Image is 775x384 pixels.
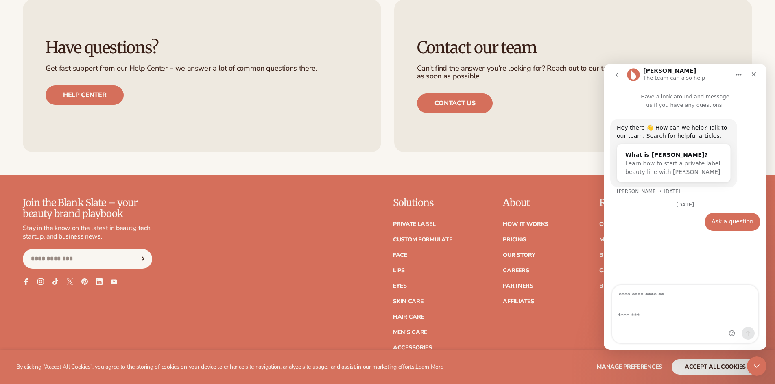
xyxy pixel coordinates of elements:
a: Hair Care [393,314,424,320]
a: Marketing services [599,237,661,243]
a: Partners [503,283,533,289]
button: accept all cookies [672,359,759,375]
p: By clicking "Accept All Cookies", you agree to the storing of cookies on your device to enhance s... [16,364,443,371]
a: Eyes [393,283,407,289]
p: About [503,197,548,208]
p: Get fast support from our Help Center – we answer a lot of common questions there. [46,65,358,73]
a: Private label [393,221,435,227]
a: Lips [393,268,405,273]
a: Connect your store [599,221,664,227]
span: Manage preferences [597,363,662,371]
a: Contact us [417,93,493,113]
button: Subscribe [134,249,152,269]
p: Can’t find the answer you’re looking for? Reach out to our team directly and we’ll get back to yo... [417,65,730,81]
p: Stay in the know on the latest in beauty, tech, startup, and business news. [23,224,152,241]
a: Custom formulate [393,237,452,243]
a: How It Works [503,221,548,227]
iframe: Intercom live chat [747,356,766,376]
a: Accessories [393,345,432,351]
a: Careers [503,268,529,273]
a: Pricing [503,237,526,243]
button: Manage preferences [597,359,662,375]
a: Blanka Academy [599,252,653,258]
h3: Have questions? [46,39,358,56]
iframe: Intercom live chat [604,64,766,350]
a: Face [393,252,407,258]
a: Skin Care [393,299,423,304]
a: Beyond the brand [599,283,658,289]
p: Join the Blank Slate – your beauty brand playbook [23,197,152,219]
a: Learn More [415,363,443,371]
a: Men's Care [393,330,427,335]
a: Our Story [503,252,535,258]
h3: Contact our team [417,39,730,56]
a: Case Studies [599,268,640,273]
p: Solutions [393,197,452,208]
a: Help center [46,85,124,105]
a: Affiliates [503,299,534,304]
p: Resources [599,197,664,208]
